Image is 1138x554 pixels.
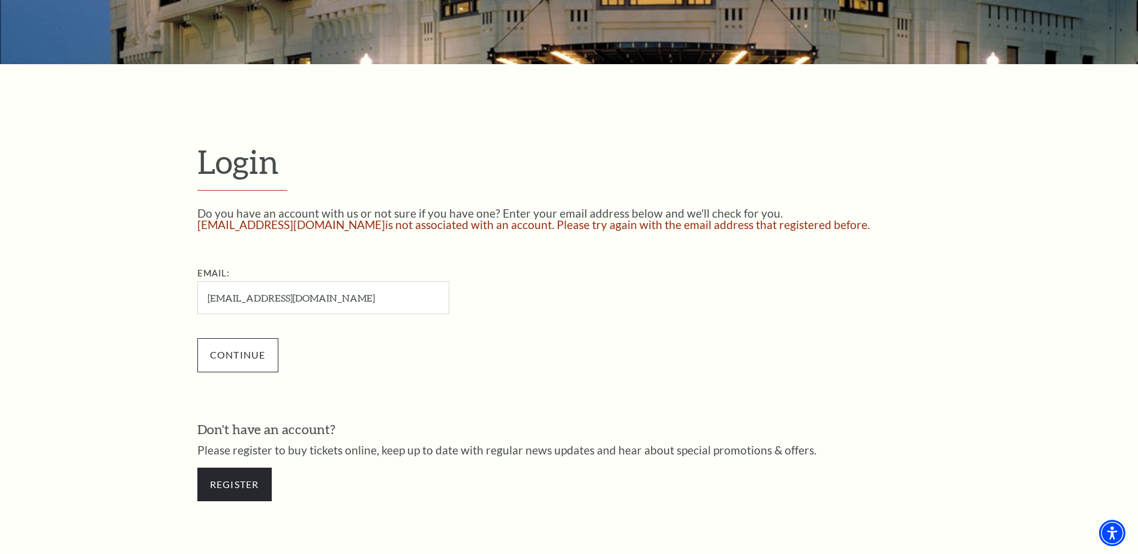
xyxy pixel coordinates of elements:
[197,218,870,231] span: [EMAIL_ADDRESS][DOMAIN_NAME] is not associated with an account. Please try again with the email a...
[197,268,230,278] label: Email:
[197,281,449,314] input: Required
[197,468,272,501] a: Register
[197,207,941,219] p: Do you have an account with us or not sure if you have one? Enter your email address below and we...
[197,142,279,180] span: Login
[1099,520,1125,546] div: Accessibility Menu
[197,420,941,439] h3: Don't have an account?
[197,444,941,456] p: Please register to buy tickets online, keep up to date with regular news updates and hear about s...
[197,338,278,372] input: Submit button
